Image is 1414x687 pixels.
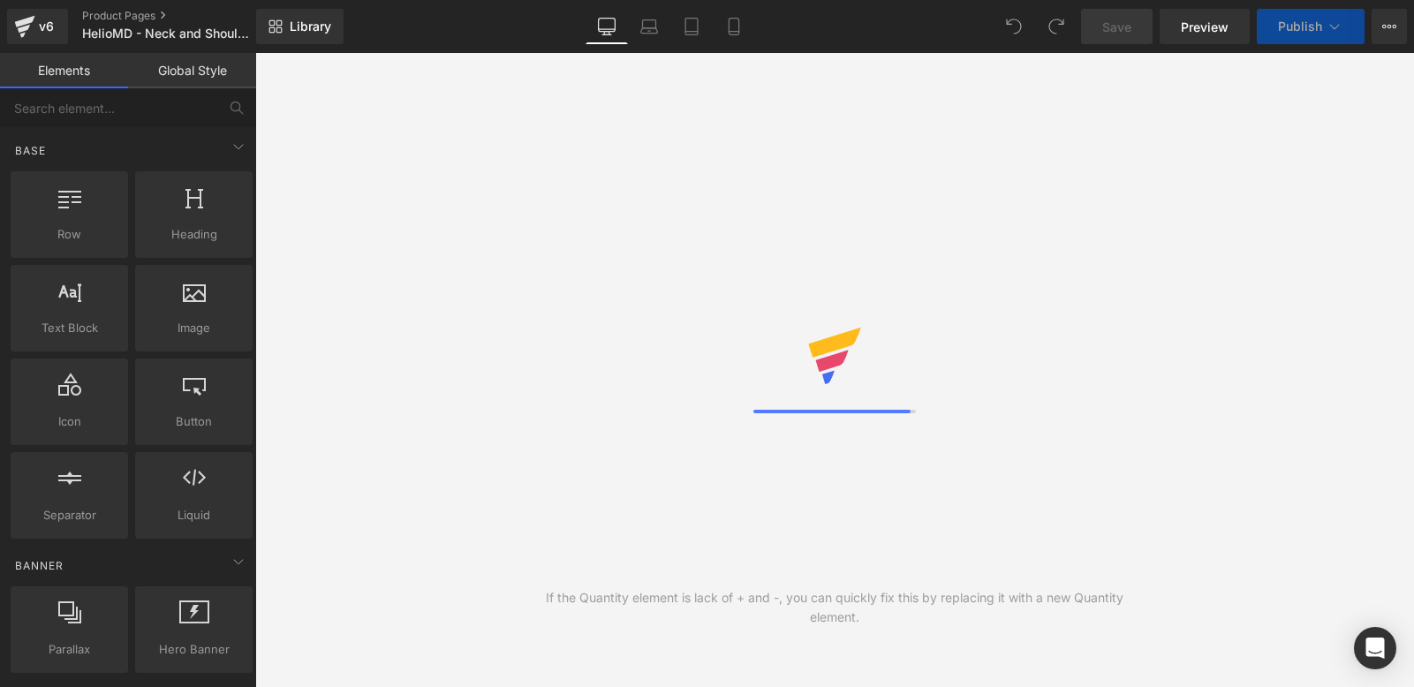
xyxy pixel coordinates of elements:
button: Redo [1039,9,1074,44]
span: Library [290,19,331,34]
span: Parallax [16,640,123,659]
span: Icon [16,412,123,431]
div: If the Quantity element is lack of + and -, you can quickly fix this by replacing it with a new Q... [545,588,1124,627]
a: Desktop [586,9,628,44]
a: New Library [256,9,344,44]
div: Open Intercom Messenger [1354,627,1396,669]
a: Tablet [670,9,713,44]
span: HelioMD - Neck and Shoulder Shiatsu Massager [82,26,252,41]
button: Undo [996,9,1032,44]
a: v6 [7,9,68,44]
span: Heading [140,225,247,244]
a: Global Style [128,53,256,88]
a: Mobile [713,9,755,44]
span: Hero Banner [140,640,247,659]
span: Save [1102,18,1131,36]
span: Row [16,225,123,244]
button: More [1372,9,1407,44]
span: Image [140,319,247,337]
span: Banner [13,557,65,574]
a: Product Pages [82,9,285,23]
span: Button [140,412,247,431]
a: Preview [1160,9,1250,44]
div: v6 [35,15,57,38]
span: Base [13,142,48,159]
span: Publish [1278,19,1322,34]
span: Separator [16,506,123,525]
button: Publish [1257,9,1365,44]
span: Preview [1181,18,1229,36]
span: Liquid [140,506,247,525]
a: Laptop [628,9,670,44]
span: Text Block [16,319,123,337]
